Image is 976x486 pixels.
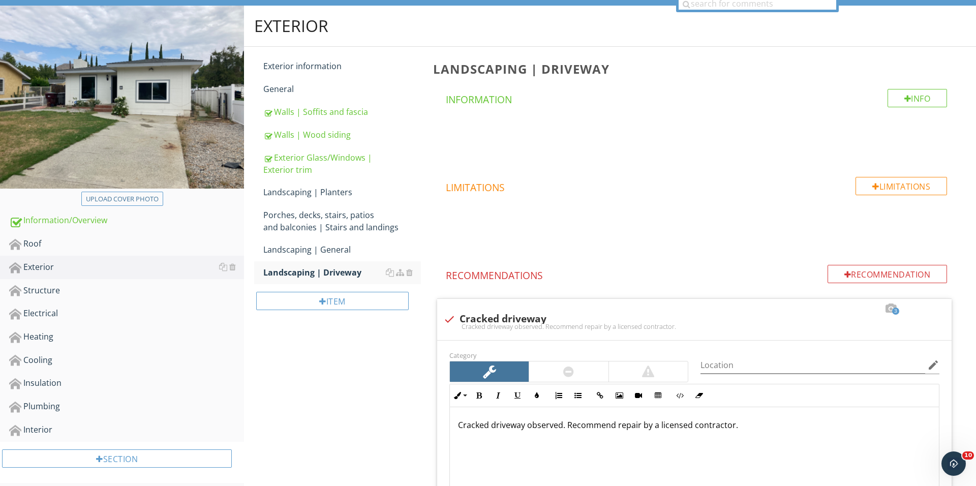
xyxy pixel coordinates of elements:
div: Landscaping | Driveway [263,266,421,279]
button: Insert Image (⌘P) [609,386,629,405]
div: Electrical [9,307,244,320]
div: Heating [9,330,244,344]
button: Insert Table [648,386,667,405]
div: Interior [9,423,244,437]
button: Inline Style [450,386,469,405]
h4: Limitations [446,177,947,194]
button: Colors [527,386,546,405]
div: Walls | Wood siding [263,129,421,141]
div: Exterior Glass/Windows | Exterior trim [263,151,421,176]
h3: Landscaping | Driveway [433,62,960,76]
div: Roof [9,237,244,251]
input: Location [700,357,925,374]
div: Landscaping | Planters [263,186,421,198]
div: Exterior [254,16,328,36]
button: Upload cover photo [81,192,163,206]
div: Structure [9,284,244,297]
button: Unordered List [568,386,588,405]
div: Porches, decks, stairs, patios and balconies | Stairs and landings [263,209,421,233]
div: Insulation [9,377,244,390]
div: Plumbing [9,400,244,413]
i: edit [927,359,939,371]
button: Insert Video [629,386,648,405]
button: Clear Formatting [689,386,709,405]
div: Cracked driveway observed. Recommend repair by a licensed contractor. [443,322,945,330]
div: Info [888,89,948,107]
button: Insert Link (⌘K) [590,386,609,405]
div: Limitations [856,177,947,195]
button: Underline (⌘U) [508,386,527,405]
div: Item [256,292,409,310]
span: 10 [962,451,974,460]
span: 3 [892,308,899,315]
div: Exterior [9,261,244,274]
button: Bold (⌘B) [469,386,489,405]
label: Category [449,351,476,360]
div: Cooling [9,354,244,367]
div: Upload cover photo [86,194,159,204]
div: General [263,83,421,95]
div: Landscaping | General [263,244,421,256]
p: Cracked driveway observed. Recommend repair by a licensed contractor. [458,419,931,431]
h4: Information [446,89,947,106]
button: Code View [670,386,689,405]
div: Exterior information [263,60,421,72]
div: Recommendation [828,265,948,283]
button: Ordered List [549,386,568,405]
div: Information/Overview [9,214,244,227]
button: Italic (⌘I) [489,386,508,405]
h4: Recommendations [446,265,947,282]
div: Section [2,449,232,468]
iframe: Intercom live chat [941,451,966,476]
div: Walls | Soffits and fascia [263,106,421,118]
